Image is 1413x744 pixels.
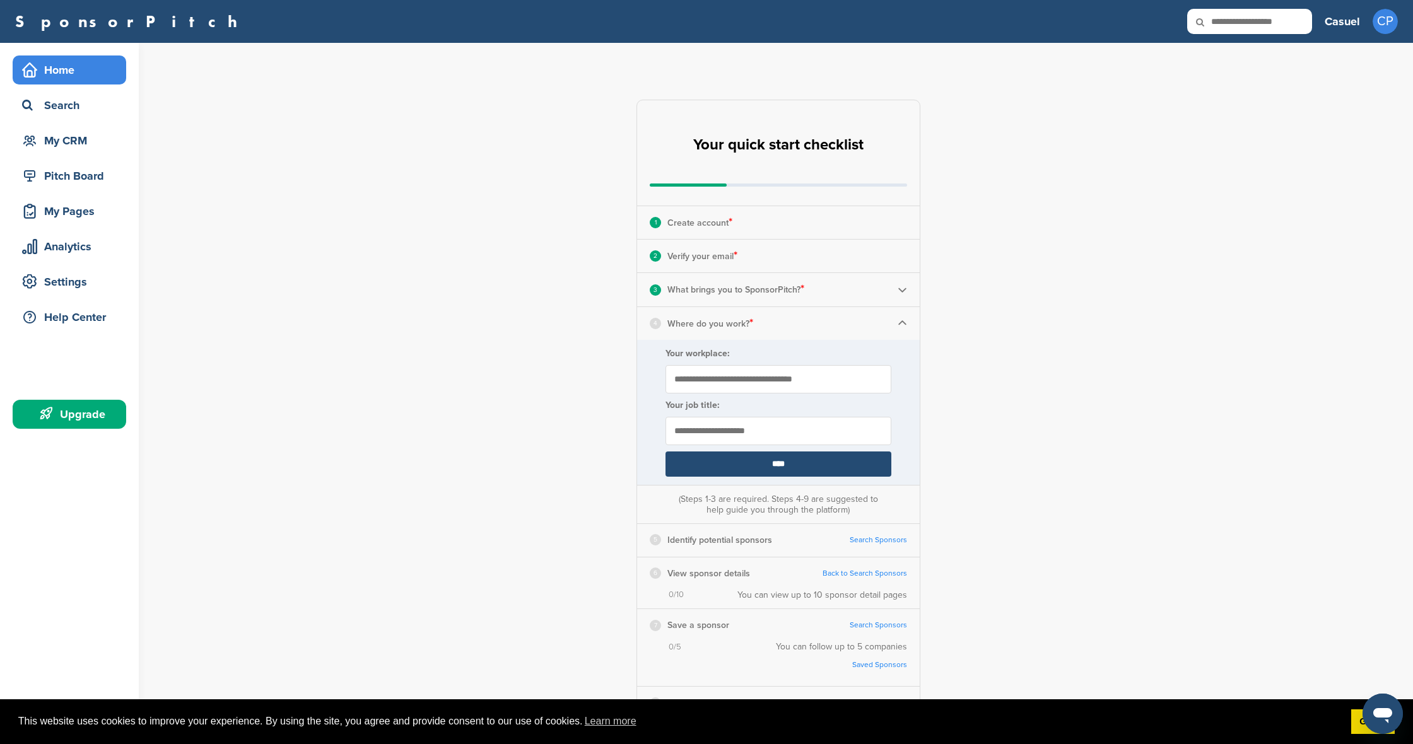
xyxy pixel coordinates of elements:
[650,217,661,228] div: 1
[898,285,907,294] img: Checklist arrow 2
[669,642,681,653] span: 0/5
[13,303,126,332] a: Help Center
[19,270,126,293] div: Settings
[19,165,126,187] div: Pitch Board
[650,534,661,545] div: 5
[19,235,126,258] div: Analytics
[776,641,907,678] div: You can follow up to 5 companies
[665,348,891,359] label: Your workplace:
[13,161,126,190] a: Pitch Board
[1363,694,1403,734] iframe: Button to launch messaging window
[667,248,737,264] p: Verify your email
[667,695,730,711] p: Unlock contacts
[789,660,907,670] a: Saved Sponsors
[15,13,245,30] a: SponsorPitch
[650,250,661,262] div: 2
[13,232,126,261] a: Analytics
[667,566,750,581] p: View sponsor details
[13,400,126,429] a: Upgrade
[693,131,864,159] h2: Your quick start checklist
[667,532,772,548] p: Identify potential sponsors
[19,200,126,223] div: My Pages
[667,214,732,231] p: Create account
[650,697,661,709] div: 8
[19,306,126,328] div: Help Center
[18,712,1341,731] span: This website uses cookies to improve your experience. By using the site, you agree and provide co...
[13,55,126,84] a: Home
[13,126,126,155] a: My CRM
[13,267,126,296] a: Settings
[667,617,729,633] p: Save a sponsor
[13,197,126,226] a: My Pages
[669,590,684,600] span: 0/10
[1373,9,1398,34] span: CP
[650,284,661,296] div: 3
[650,318,661,329] div: 4
[737,590,907,600] div: You can view up to 10 sponsor detail pages
[852,698,907,707] a: Saved Sponsors
[583,712,638,731] a: learn more about cookies
[667,281,804,298] p: What brings you to SponsorPitch?
[1325,8,1360,35] a: Casuel
[19,129,126,152] div: My CRM
[19,403,126,426] div: Upgrade
[823,569,907,578] a: Back to Search Sponsors
[850,620,907,630] a: Search Sponsors
[1325,13,1360,30] h3: Casuel
[850,535,907,545] a: Search Sponsors
[19,59,126,81] div: Home
[650,620,661,631] div: 7
[898,318,907,328] img: Checklist arrow 1
[650,567,661,579] div: 6
[676,494,881,515] div: (Steps 1-3 are required. Steps 4-9 are suggested to help guide you through the platform)
[667,315,753,332] p: Where do you work?
[665,400,891,410] label: Your job title:
[19,94,126,117] div: Search
[1351,709,1395,735] a: dismiss cookie message
[13,91,126,120] a: Search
